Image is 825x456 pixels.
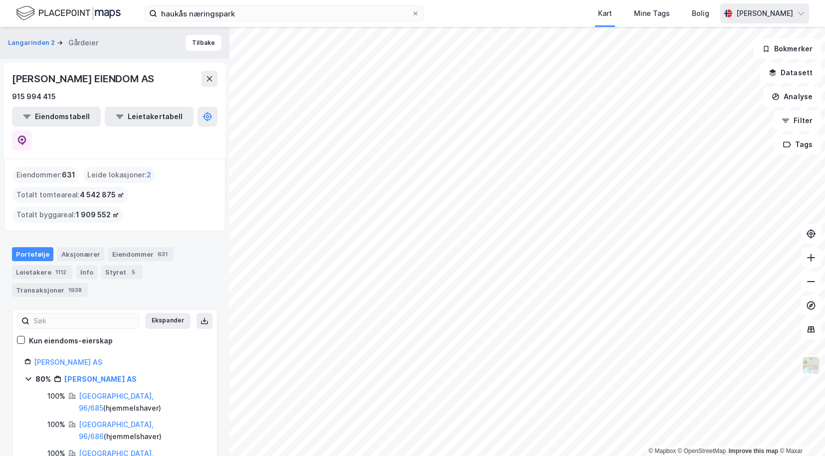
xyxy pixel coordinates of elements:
[775,408,825,456] iframe: Chat Widget
[157,6,412,21] input: Søk på adresse, matrikkel, gårdeiere, leietakere eller personer
[12,71,156,87] div: [PERSON_NAME] EIENDOM AS
[53,267,68,277] div: 1112
[729,448,778,455] a: Improve this map
[12,107,101,127] button: Eiendomstabell
[736,7,793,19] div: [PERSON_NAME]
[12,91,56,103] div: 915 994 415
[76,209,119,221] span: 1 909 552 ㎡
[83,167,155,183] div: Leide lokasjoner :
[16,4,121,22] img: logo.f888ab2527a4732fd821a326f86c7f29.svg
[79,390,205,414] div: ( hjemmelshaver )
[57,247,104,261] div: Aksjonærer
[35,373,51,385] div: 80%
[634,7,670,19] div: Mine Tags
[147,169,151,181] span: 2
[678,448,726,455] a: OpenStreetMap
[754,39,821,59] button: Bokmerker
[12,167,79,183] div: Eiendommer :
[66,285,84,295] div: 1938
[62,169,75,181] span: 631
[802,356,821,375] img: Z
[760,63,821,83] button: Datasett
[79,420,154,441] a: [GEOGRAPHIC_DATA], 96/686
[29,335,113,347] div: Kun eiendoms-eierskap
[8,38,57,48] button: Langarinden 2
[12,247,53,261] div: Portefølje
[128,267,138,277] div: 5
[79,392,154,412] a: [GEOGRAPHIC_DATA], 96/685
[692,7,709,19] div: Bolig
[648,448,676,455] a: Mapbox
[79,419,205,443] div: ( hjemmelshaver )
[76,265,97,279] div: Info
[47,390,65,402] div: 100%
[186,35,221,51] button: Tilbake
[598,7,612,19] div: Kart
[12,283,88,297] div: Transaksjoner
[105,107,194,127] button: Leietakertabell
[12,207,123,223] div: Totalt byggareal :
[12,187,128,203] div: Totalt tomteareal :
[80,189,124,201] span: 4 542 875 ㎡
[68,37,98,49] div: Gårdeier
[763,87,821,107] button: Analyse
[108,247,174,261] div: Eiendommer
[64,375,137,383] a: [PERSON_NAME] AS
[34,358,102,366] a: [PERSON_NAME] AS
[775,135,821,154] button: Tags
[773,111,821,131] button: Filter
[145,313,191,329] button: Ekspander
[12,265,72,279] div: Leietakere
[47,419,65,431] div: 100%
[101,265,142,279] div: Styret
[29,313,139,328] input: Søk
[156,249,170,259] div: 631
